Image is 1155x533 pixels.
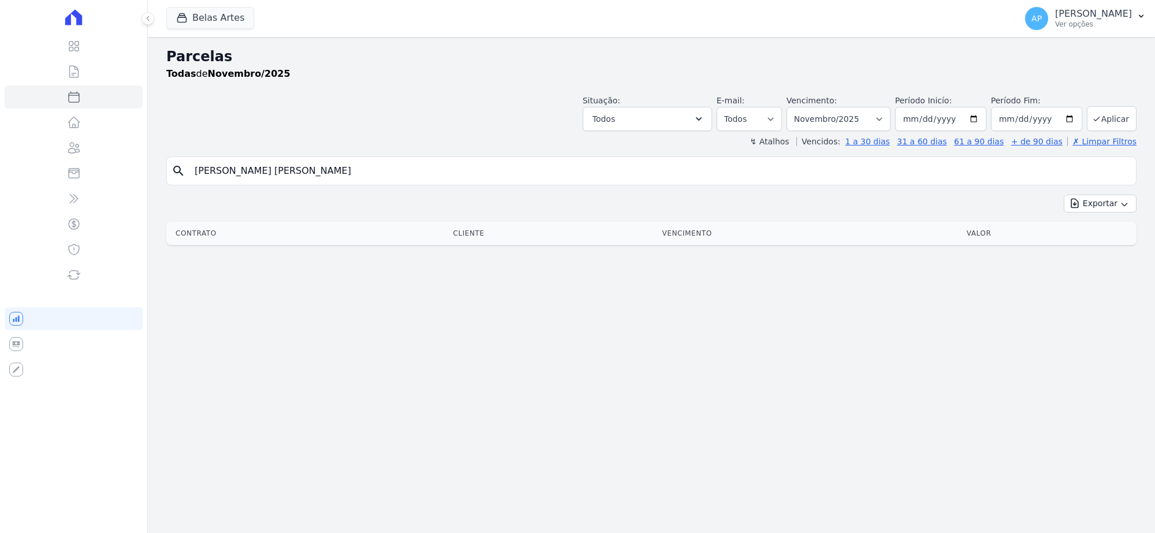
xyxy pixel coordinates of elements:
th: Cliente [448,222,657,245]
th: Valor [962,222,1137,245]
span: Todos [593,112,615,126]
label: ↯ Atalhos [750,137,789,146]
button: Belas Artes [166,7,254,29]
a: ✗ Limpar Filtros [1067,137,1137,146]
input: Buscar por nome do lote ou do cliente [188,159,1131,182]
a: 61 a 90 dias [954,137,1004,146]
p: Ver opções [1055,20,1132,29]
p: de [166,67,290,81]
label: Vencimento: [787,96,837,105]
th: Vencimento [657,222,962,245]
label: E-mail: [717,96,745,105]
label: Período Fim: [991,95,1082,107]
strong: Novembro/2025 [208,68,290,79]
span: AP [1031,14,1042,23]
label: Período Inicío: [895,96,952,105]
p: [PERSON_NAME] [1055,8,1132,20]
h2: Parcelas [166,46,1137,67]
a: 31 a 60 dias [897,137,947,146]
i: search [172,164,185,178]
a: + de 90 dias [1011,137,1063,146]
button: AP [PERSON_NAME] Ver opções [1016,2,1155,35]
button: Exportar [1064,195,1137,213]
a: 1 a 30 dias [845,137,890,146]
button: Todos [583,107,712,131]
label: Vencidos: [796,137,840,146]
button: Aplicar [1087,106,1137,131]
strong: Todas [166,68,196,79]
label: Situação: [583,96,620,105]
th: Contrato [166,222,448,245]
